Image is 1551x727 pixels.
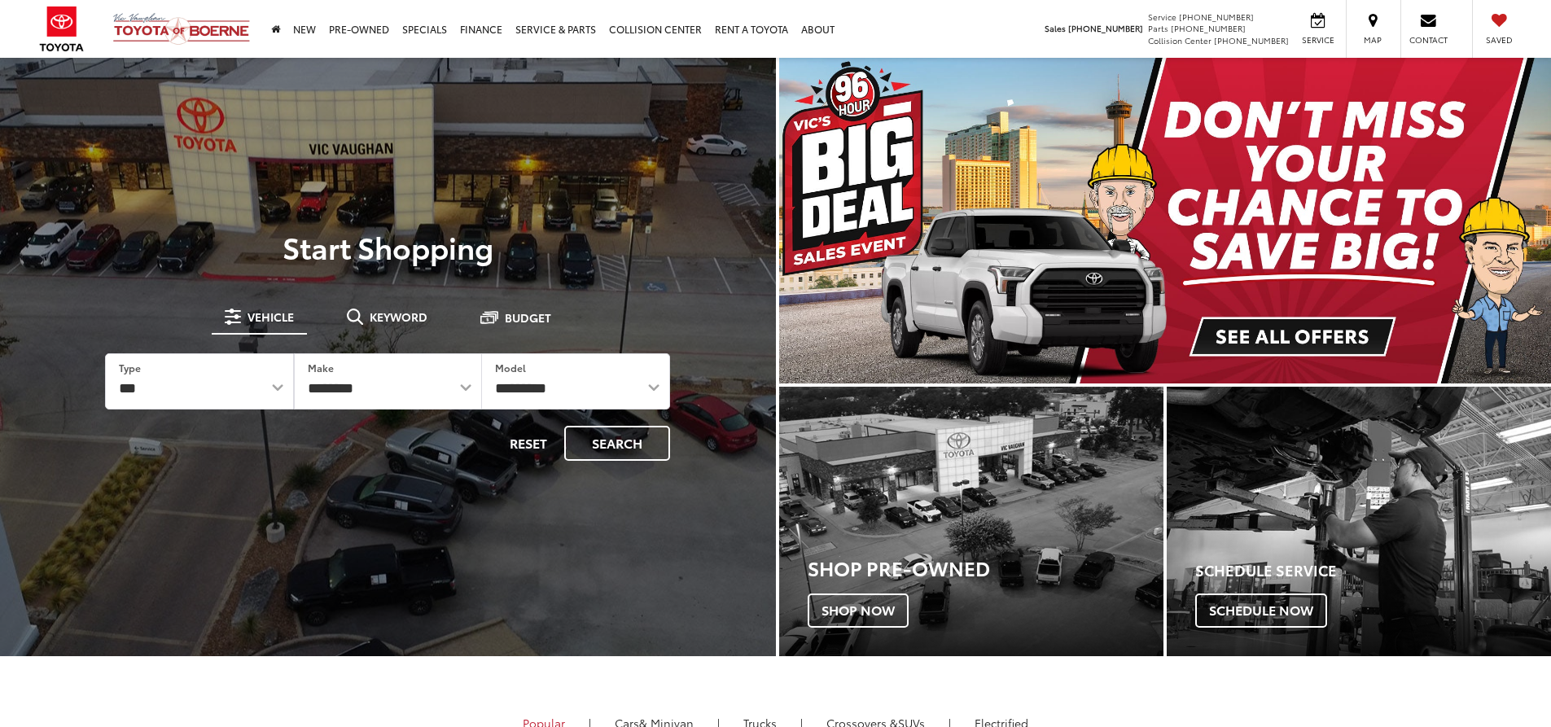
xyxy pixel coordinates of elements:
span: [PHONE_NUMBER] [1214,34,1289,46]
span: Contact [1409,34,1448,46]
span: Sales [1045,22,1066,34]
span: Schedule Now [1195,593,1327,628]
span: Service [1299,34,1336,46]
label: Make [308,361,334,374]
span: Saved [1481,34,1517,46]
span: Keyword [370,311,427,322]
span: Collision Center [1148,34,1211,46]
div: Toyota [1167,387,1551,656]
p: Start Shopping [68,230,708,263]
span: [PHONE_NUMBER] [1068,22,1143,34]
span: Shop Now [808,593,909,628]
span: Budget [505,312,551,323]
h3: Shop Pre-Owned [808,557,1163,578]
img: Vic Vaughan Toyota of Boerne [112,12,251,46]
label: Type [119,361,141,374]
div: Toyota [779,387,1163,656]
span: Map [1355,34,1391,46]
button: Reset [496,426,561,461]
span: [PHONE_NUMBER] [1179,11,1254,23]
a: Schedule Service Schedule Now [1167,387,1551,656]
a: Shop Pre-Owned Shop Now [779,387,1163,656]
button: Search [564,426,670,461]
label: Model [495,361,526,374]
span: [PHONE_NUMBER] [1171,22,1246,34]
h4: Schedule Service [1195,563,1551,579]
span: Parts [1148,22,1168,34]
span: Service [1148,11,1176,23]
span: Vehicle [248,311,294,322]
